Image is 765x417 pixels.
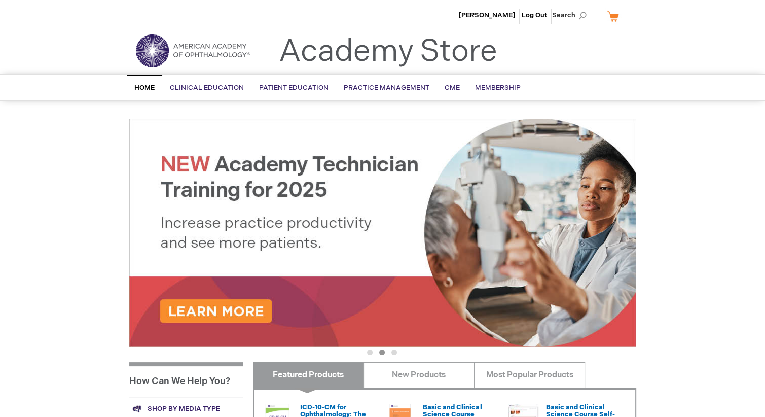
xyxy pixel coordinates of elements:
[552,5,591,25] span: Search
[391,350,397,355] button: 3 of 3
[129,362,243,397] h1: How Can We Help You?
[475,84,521,92] span: Membership
[459,11,515,19] a: [PERSON_NAME]
[279,33,497,70] a: Academy Store
[259,84,329,92] span: Patient Education
[445,84,460,92] span: CME
[367,350,373,355] button: 1 of 3
[170,84,244,92] span: Clinical Education
[522,11,547,19] a: Log Out
[253,362,364,388] a: Featured Products
[344,84,429,92] span: Practice Management
[474,362,585,388] a: Most Popular Products
[363,362,475,388] a: New Products
[379,350,385,355] button: 2 of 3
[134,84,155,92] span: Home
